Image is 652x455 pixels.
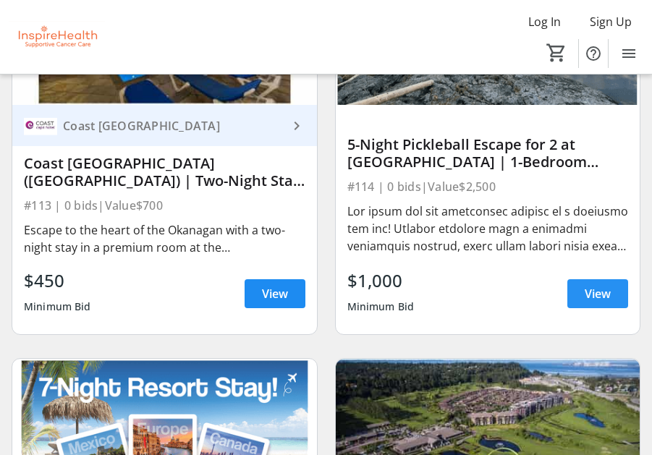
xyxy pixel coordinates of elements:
[24,268,91,294] div: $450
[579,39,608,68] button: Help
[24,294,91,320] div: Minimum Bid
[347,177,629,197] div: #114 | 0 bids | Value $2,500
[590,13,632,30] span: Sign Up
[347,294,415,320] div: Minimum Bid
[57,119,288,133] div: Coast [GEOGRAPHIC_DATA]
[12,105,317,146] a: Coast Capri HotelCoast [GEOGRAPHIC_DATA]
[24,109,57,143] img: Coast Capri Hotel
[585,285,611,302] span: View
[288,117,305,135] mat-icon: keyboard_arrow_right
[262,285,288,302] span: View
[9,10,105,64] img: InspireHealth Supportive Cancer Care's Logo
[24,155,305,190] div: Coast [GEOGRAPHIC_DATA] ([GEOGRAPHIC_DATA]) | Two-Night Stay in Premium Room
[24,195,305,216] div: #113 | 0 bids | Value $700
[578,10,643,33] button: Sign Up
[347,203,629,255] div: Lor ipsum dol sit ametconsec adipisc el s doeiusmo tem inc! Utlabor etdolore magn a enimadmi veni...
[347,268,415,294] div: $1,000
[567,279,628,308] a: View
[347,136,629,171] div: 5-Night Pickleball Escape for 2 at [GEOGRAPHIC_DATA] | 1-Bedroom [GEOGRAPHIC_DATA]
[543,40,570,66] button: Cart
[614,39,643,68] button: Menu
[528,13,561,30] span: Log In
[24,221,305,256] div: Escape to the heart of the Okanagan with a two-night stay in a premium room at the renowned Coast...
[245,279,305,308] a: View
[517,10,572,33] button: Log In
